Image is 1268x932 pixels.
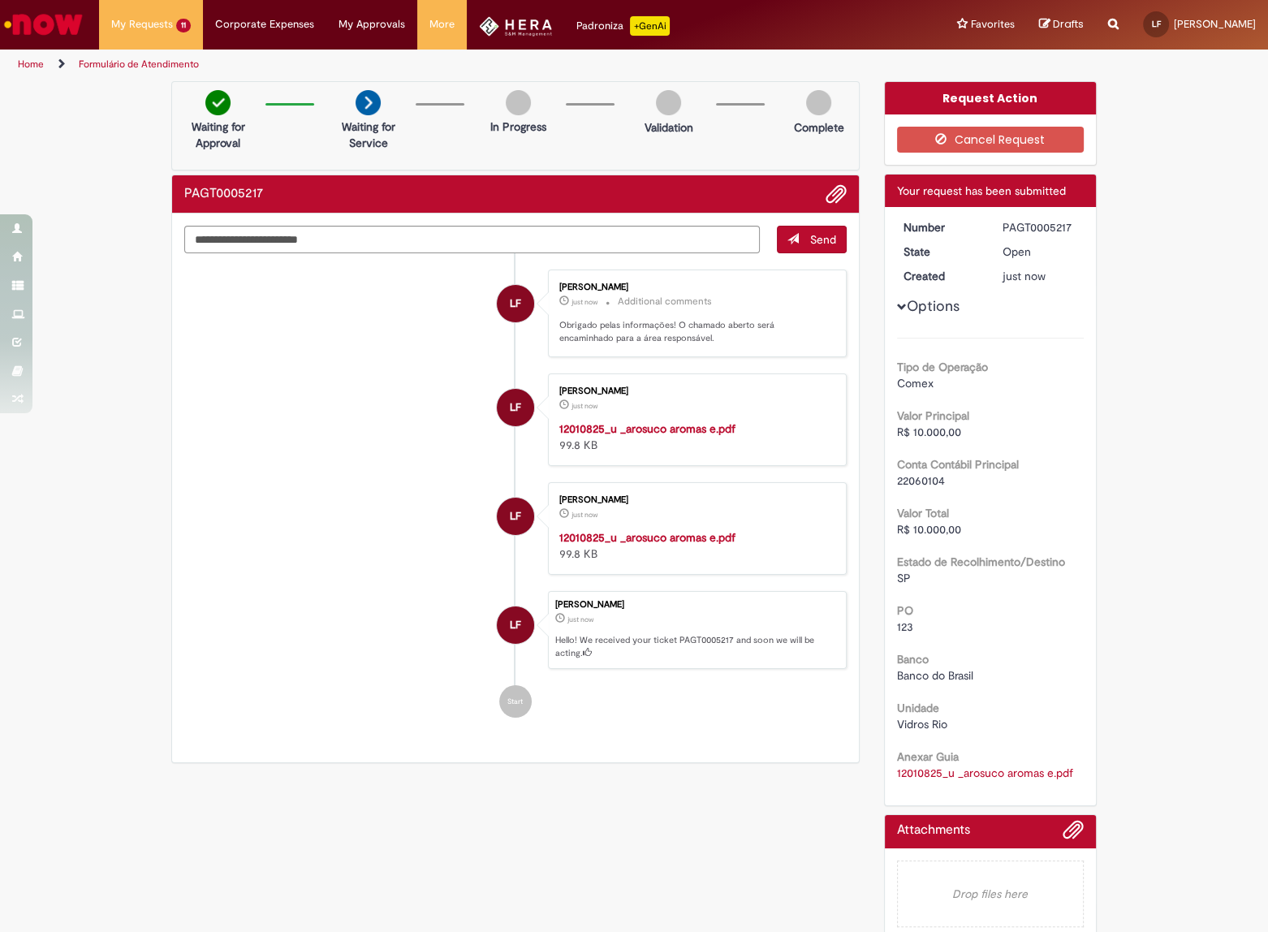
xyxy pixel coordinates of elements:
p: Obrigado pelas informações! O chamado aberto será encaminhado para a área responsável. [559,319,830,344]
div: Open [1003,244,1078,260]
small: Additional comments [618,295,712,309]
a: Formulário de Atendimento [79,58,199,71]
span: Favorites [971,16,1015,32]
time: 29/09/2025 14:17:30 [1003,269,1046,283]
img: check-circle-green.png [205,90,231,115]
h2: PAGT0005217 Ticket history [184,187,263,201]
div: [PERSON_NAME] [559,386,830,396]
p: In Progress [490,119,546,135]
img: img-circle-grey.png [506,90,531,115]
b: Anexar Guia [897,749,959,764]
div: Leonardo Fazan [497,498,534,535]
textarea: Type your message here... [184,226,760,253]
div: [PERSON_NAME] [559,495,830,505]
button: Add attachments [826,183,847,205]
span: just now [571,510,597,520]
span: just now [1003,269,1046,283]
dt: State [891,244,991,260]
span: Send [810,232,836,247]
b: Valor Principal [897,408,969,423]
p: Waiting for Service [329,119,408,151]
span: Your request has been submitted [897,183,1066,198]
span: My Requests [111,16,173,32]
time: 29/09/2025 14:17:30 [571,297,597,307]
ul: Page breadcrumbs [12,50,833,80]
b: Valor Total [897,506,949,520]
span: [PERSON_NAME] [1174,17,1256,31]
b: Banco [897,652,929,667]
img: ServiceNow [2,8,85,41]
img: img-circle-grey.png [806,90,831,115]
span: 22060104 [897,473,945,488]
a: Home [18,58,44,71]
span: My Approvals [339,16,405,32]
p: +GenAi [630,16,670,36]
span: SP [897,571,911,585]
b: Tipo de Operação [897,360,988,374]
div: 29/09/2025 14:17:30 [1003,268,1078,284]
dt: Created [891,268,991,284]
span: LF [1152,19,1161,29]
p: Hello! We received your ticket PAGT0005217 and soon we will be acting. [555,634,838,659]
b: PO [897,603,913,618]
span: 123 [897,619,913,634]
time: 29/09/2025 14:17:30 [567,615,593,624]
div: Leonardo Fazan [497,285,534,322]
time: 29/09/2025 14:17:30 [571,401,597,411]
h2: Attachments [897,823,970,838]
div: [PERSON_NAME] [555,600,838,610]
div: Padroniza [576,16,670,36]
span: just now [567,615,593,624]
div: 99.8 KB [559,421,830,453]
img: img-circle-grey.png [656,90,681,115]
span: LF [510,284,521,323]
span: More [429,16,455,32]
b: Conta Contábil Principal [897,457,1019,472]
a: Drafts [1039,17,1084,32]
li: Leonardo Fazan [184,591,847,669]
div: 99.8 KB [559,529,830,562]
span: just now [571,297,597,307]
span: LF [510,388,521,427]
p: Complete [794,119,844,136]
span: 11 [176,19,191,32]
span: Vidros Rio [897,717,947,731]
time: 29/09/2025 14:17:15 [571,510,597,520]
button: Add attachments [1063,819,1084,848]
span: just now [571,401,597,411]
button: Cancel Request [897,127,1085,153]
ul: Ticket history [184,253,847,734]
b: Unidade [897,701,939,715]
span: R$ 10.000,00 [897,522,961,537]
span: Drafts [1053,16,1084,32]
p: Validation [645,119,693,136]
span: Comex [897,376,934,390]
span: R$ 10.000,00 [897,425,961,439]
img: arrow-next.png [356,90,381,115]
span: LF [510,497,521,536]
span: Banco do Brasil [897,668,973,683]
b: Estado de Recolhimento/Destino [897,554,1065,569]
div: PAGT0005217 [1003,219,1078,235]
div: Leonardo Fazan [497,389,534,426]
button: Send [777,226,847,253]
p: Waiting for Approval [179,119,257,151]
div: Request Action [885,82,1097,114]
dt: Number [891,219,991,235]
div: [PERSON_NAME] [559,283,830,292]
a: 12010825_u _arosuco aromas e.pdf [559,421,735,436]
em: Drop files here [897,861,1085,927]
a: 12010825_u _arosuco aromas e.pdf [559,530,735,545]
div: Leonardo Fazan [497,606,534,644]
span: Corporate Expenses [215,16,314,32]
span: LF [510,606,521,645]
a: Download 12010825_u _arosuco aromas e.pdf [897,766,1073,780]
img: HeraLogo.png [479,16,553,37]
